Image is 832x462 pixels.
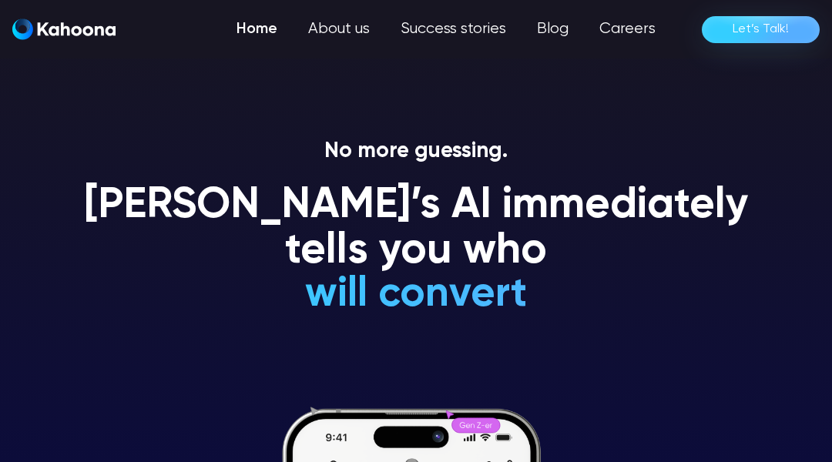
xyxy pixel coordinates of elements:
[42,139,790,165] p: No more guessing.
[733,17,789,42] div: Let’s Talk!
[221,14,293,45] a: Home
[12,18,116,41] a: home
[385,14,522,45] a: Success stories
[702,16,820,43] a: Let’s Talk!
[42,183,790,275] h1: [PERSON_NAME]’s AI immediately tells you who
[522,14,584,45] a: Blog
[190,272,643,317] h1: will convert
[12,18,116,40] img: Kahoona logo white
[584,14,671,45] a: Careers
[293,14,385,45] a: About us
